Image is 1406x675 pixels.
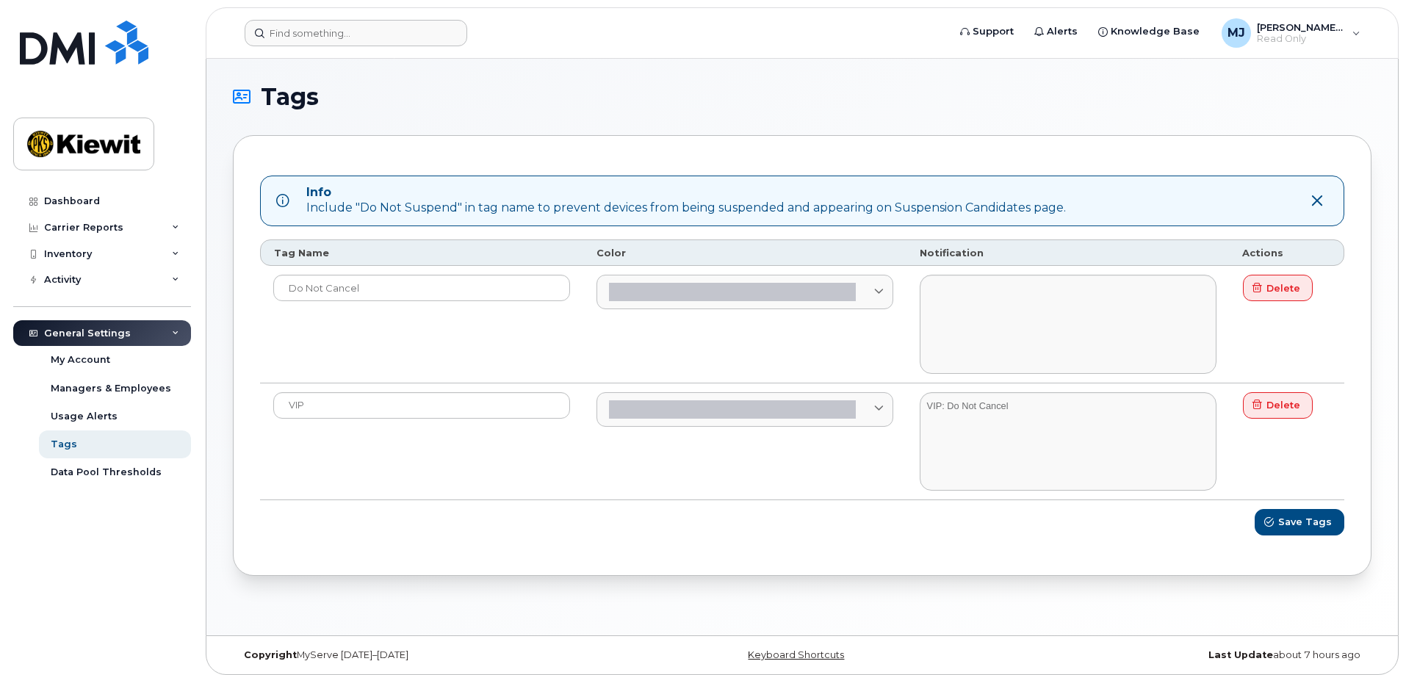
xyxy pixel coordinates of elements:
[596,246,893,260] div: Color
[1266,398,1300,412] span: Delete
[1255,509,1344,535] button: Save Tags
[306,200,1066,217] div: Include "Do Not Suspend" in tag name to prevent devices from being suspended and appearing on Sus...
[1243,275,1313,301] button: Delete
[1342,611,1395,664] iframe: Messenger Launcher
[233,649,613,661] div: MyServe [DATE]–[DATE]
[748,649,844,660] a: Keyboard Shortcuts
[992,649,1371,661] div: about 7 hours ago
[1208,649,1273,660] strong: Last Update
[274,246,570,260] div: Tag Name
[306,185,331,200] p: Info
[244,649,297,660] strong: Copyright
[920,246,1216,260] div: Notification
[1266,281,1300,295] span: Delete
[1242,246,1330,260] div: Actions
[1243,392,1313,419] button: Delete
[1278,515,1332,529] span: Save Tags
[261,86,319,108] span: Tags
